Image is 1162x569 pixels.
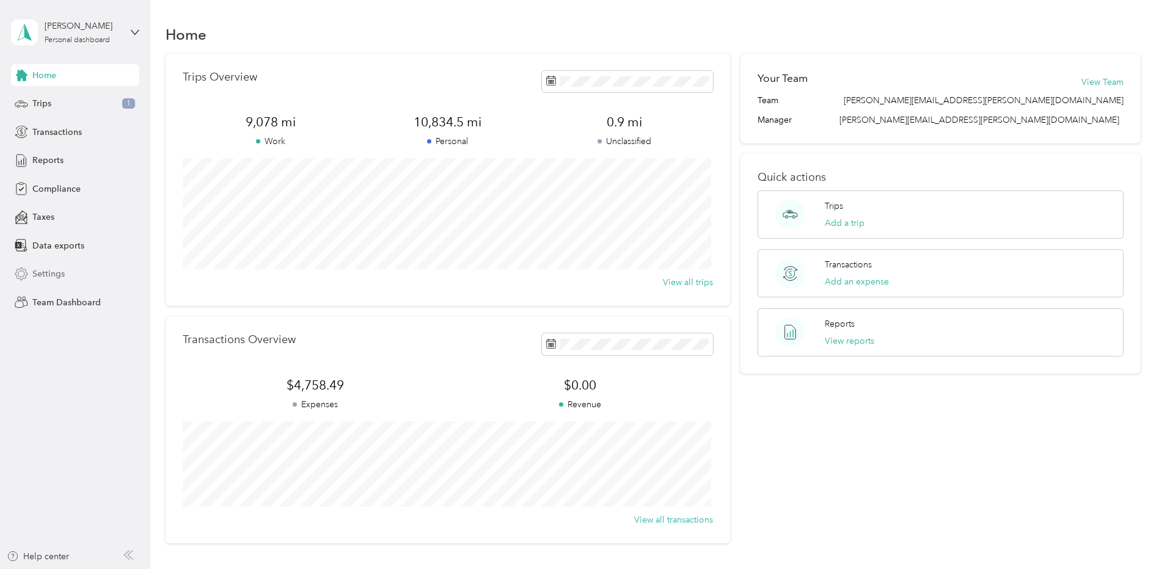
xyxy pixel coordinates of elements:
h1: Home [166,28,206,41]
span: Compliance [32,183,81,195]
span: $4,758.49 [183,377,448,394]
span: Team [758,94,778,107]
p: Unclassified [536,135,713,148]
div: [PERSON_NAME] [45,20,121,32]
p: Expenses [183,398,448,411]
button: View Team [1081,76,1124,89]
h2: Your Team [758,71,808,86]
span: Home [32,69,56,82]
span: Taxes [32,211,54,223]
span: $0.00 [448,377,713,394]
button: View all transactions [634,513,713,526]
span: Settings [32,267,65,280]
p: Personal [359,135,536,148]
span: Data exports [32,239,84,252]
button: View reports [825,335,874,347]
span: Team Dashboard [32,296,101,309]
button: Add a trip [825,217,864,230]
span: 0.9 mi [536,114,713,131]
span: 10,834.5 mi [359,114,536,131]
p: Transactions [825,258,872,271]
p: Transactions Overview [183,333,296,346]
span: Transactions [32,126,82,139]
span: Trips [32,97,51,110]
span: Reports [32,154,64,167]
p: Work [183,135,359,148]
span: [PERSON_NAME][EMAIL_ADDRESS][PERSON_NAME][DOMAIN_NAME] [839,115,1119,125]
span: 9,078 mi [183,114,359,131]
button: Help center [7,550,69,563]
button: View all trips [663,276,713,289]
iframe: Everlance-gr Chat Button Frame [1094,501,1162,569]
p: Trips Overview [183,71,257,84]
span: Manager [758,114,792,126]
span: [PERSON_NAME][EMAIL_ADDRESS][PERSON_NAME][DOMAIN_NAME] [844,94,1124,107]
span: 1 [122,98,135,109]
p: Revenue [448,398,713,411]
p: Trips [825,200,843,212]
p: Quick actions [758,171,1124,184]
button: Add an expense [825,275,889,288]
div: Personal dashboard [45,37,110,44]
p: Reports [825,317,855,330]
